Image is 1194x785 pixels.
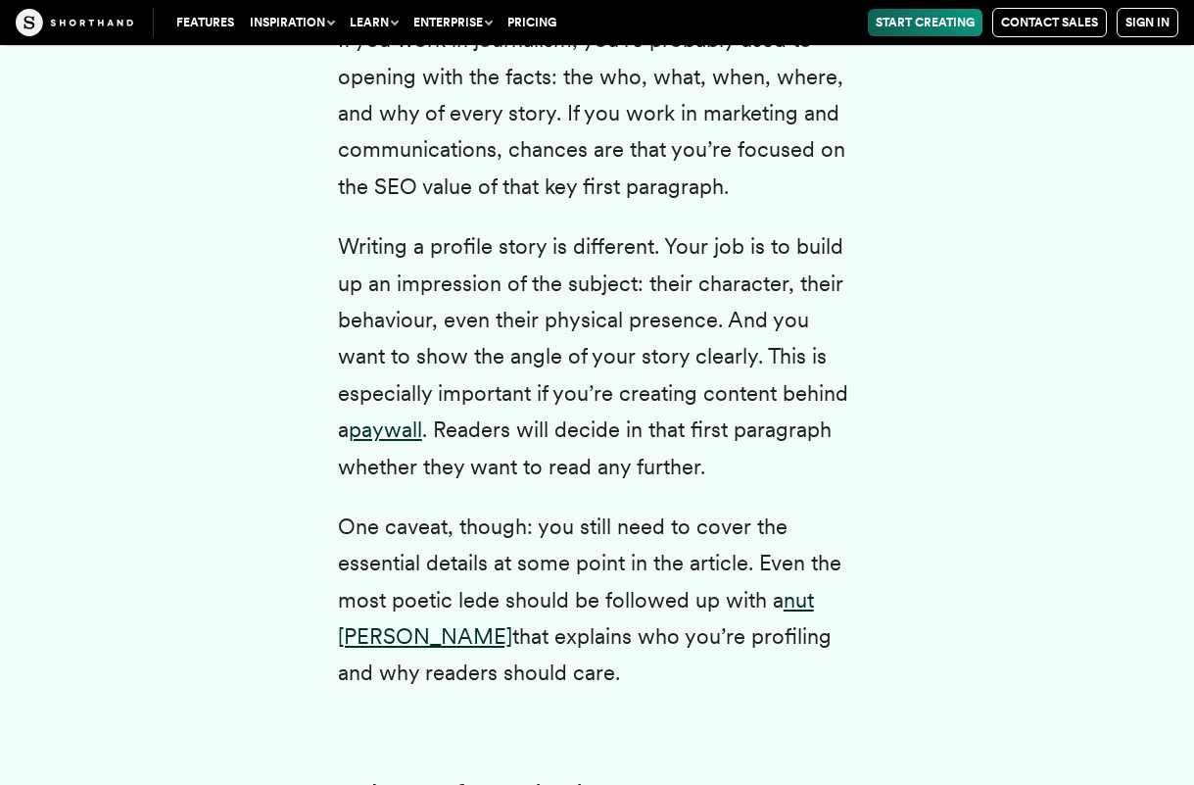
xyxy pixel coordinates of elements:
[242,9,342,36] button: Inspiration
[338,22,857,205] p: If you work in journalism, you’re probably used to opening with the facts: the who, what, when, w...
[338,509,857,692] p: One caveat, though: you still need to cover the essential details at some point in the article. E...
[338,228,857,485] p: Writing a profile story is different. Your job is to build up an impression of the subject: their...
[349,417,422,442] a: paywall
[16,9,133,36] img: The Craft
[868,9,982,36] a: Start Creating
[406,9,500,36] button: Enterprise
[342,9,406,36] button: Learn
[500,9,564,36] a: Pricing
[338,587,814,649] a: nut [PERSON_NAME]
[168,9,242,36] a: Features
[992,8,1107,37] a: Contact Sales
[1117,8,1178,37] a: Sign in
